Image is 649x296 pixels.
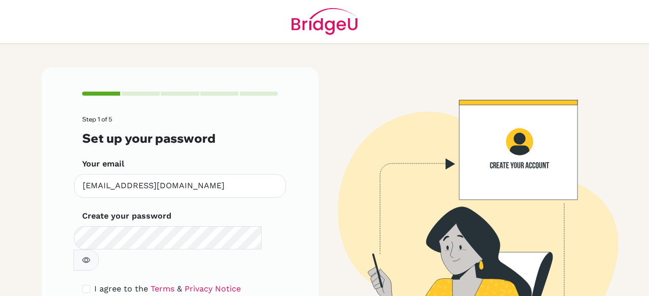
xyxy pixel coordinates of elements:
a: Terms [151,284,174,293]
h3: Set up your password [82,131,278,146]
span: I agree to the [94,284,148,293]
span: & [177,284,182,293]
a: Privacy Notice [185,284,241,293]
label: Your email [82,158,124,170]
span: Step 1 of 5 [82,115,112,123]
label: Create your password [82,210,171,222]
input: Insert your email* [74,174,286,198]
